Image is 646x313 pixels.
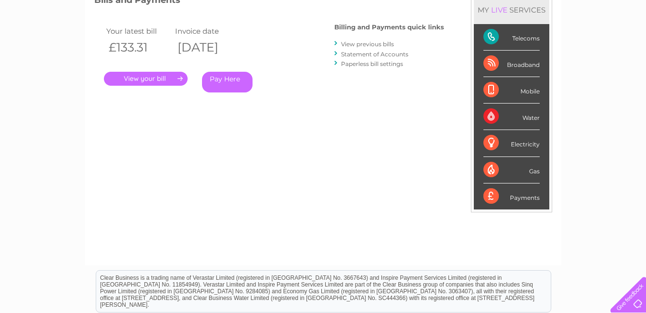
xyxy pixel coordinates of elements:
[483,24,540,51] div: Telecoms
[173,25,242,38] td: Invoice date
[483,157,540,183] div: Gas
[465,5,531,17] a: 0333 014 3131
[104,72,188,86] a: .
[489,5,509,14] div: LIVE
[341,60,403,67] a: Paperless bill settings
[104,25,173,38] td: Your latest bill
[104,38,173,57] th: £133.31
[614,41,637,48] a: Log out
[483,77,540,104] div: Mobile
[562,41,576,48] a: Blog
[334,24,444,31] h4: Billing and Payments quick links
[341,51,408,58] a: Statement of Accounts
[582,41,606,48] a: Contact
[173,38,242,57] th: [DATE]
[202,72,253,92] a: Pay Here
[483,51,540,77] div: Broadband
[23,25,72,54] img: logo.png
[341,40,394,48] a: View previous bills
[483,104,540,130] div: Water
[483,130,540,156] div: Electricity
[477,41,495,48] a: Water
[483,183,540,209] div: Payments
[501,41,522,48] a: Energy
[528,41,557,48] a: Telecoms
[96,5,551,47] div: Clear Business is a trading name of Verastar Limited (registered in [GEOGRAPHIC_DATA] No. 3667643...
